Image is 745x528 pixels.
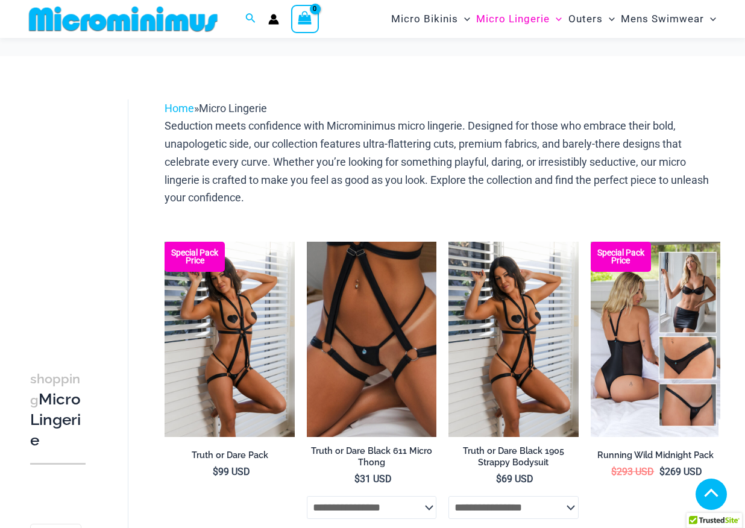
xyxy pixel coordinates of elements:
[603,4,615,34] span: Menu Toggle
[165,242,294,436] a: Truth or Dare Black 1905 Bodysuit 611 Micro 07 Truth or Dare Black 1905 Bodysuit 611 Micro 06Trut...
[388,4,473,34] a: Micro BikinisMenu ToggleMenu Toggle
[165,249,225,265] b: Special Pack Price
[704,4,716,34] span: Menu Toggle
[391,4,458,34] span: Micro Bikinis
[165,102,267,115] span: »
[448,445,578,473] a: Truth or Dare Black 1905 Strappy Bodysuit
[473,4,565,34] a: Micro LingerieMenu ToggleMenu Toggle
[268,14,279,25] a: Account icon link
[611,466,617,477] span: $
[30,90,139,331] iframe: TrustedSite Certified
[386,2,721,36] nav: Site Navigation
[448,242,578,436] a: Truth or Dare Black 1905 Bodysuit 611 Micro 07Truth or Dare Black 1905 Bodysuit 611 Micro 05Truth...
[291,5,319,33] a: View Shopping Cart, empty
[307,242,436,436] a: Truth or Dare Black Micro 02Truth or Dare Black 1905 Bodysuit 611 Micro 12Truth or Dare Black 190...
[165,450,294,465] a: Truth or Dare Pack
[245,11,256,27] a: Search icon link
[448,445,578,468] h2: Truth or Dare Black 1905 Strappy Bodysuit
[621,4,704,34] span: Mens Swimwear
[568,4,603,34] span: Outers
[591,450,720,461] h2: Running Wild Midnight Pack
[307,242,436,436] img: Truth or Dare Black Micro 02
[458,4,470,34] span: Menu Toggle
[213,466,250,477] bdi: 99 USD
[307,445,436,468] h2: Truth or Dare Black 611 Micro Thong
[591,450,720,465] a: Running Wild Midnight Pack
[165,242,294,436] img: Truth or Dare Black 1905 Bodysuit 611 Micro 07
[565,4,618,34] a: OutersMenu ToggleMenu Toggle
[199,102,267,115] span: Micro Lingerie
[213,466,218,477] span: $
[496,473,533,485] bdi: 69 USD
[354,473,392,485] bdi: 31 USD
[165,102,194,115] a: Home
[354,473,360,485] span: $
[659,466,702,477] bdi: 269 USD
[550,4,562,34] span: Menu Toggle
[591,249,651,265] b: Special Pack Price
[611,466,654,477] bdi: 293 USD
[30,371,80,407] span: shopping
[24,5,222,33] img: MM SHOP LOGO FLAT
[165,117,720,207] p: Seduction meets confidence with Microminimus micro lingerie. Designed for those who embrace their...
[591,242,720,436] img: All Styles (1)
[448,242,578,436] img: Truth or Dare Black 1905 Bodysuit 611 Micro 07
[496,473,501,485] span: $
[30,368,86,451] h3: Micro Lingerie
[165,450,294,461] h2: Truth or Dare Pack
[591,242,720,436] a: All Styles (1) Running Wild Midnight 1052 Top 6512 Bottom 04Running Wild Midnight 1052 Top 6512 B...
[659,466,665,477] span: $
[307,445,436,473] a: Truth or Dare Black 611 Micro Thong
[476,4,550,34] span: Micro Lingerie
[618,4,719,34] a: Mens SwimwearMenu ToggleMenu Toggle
